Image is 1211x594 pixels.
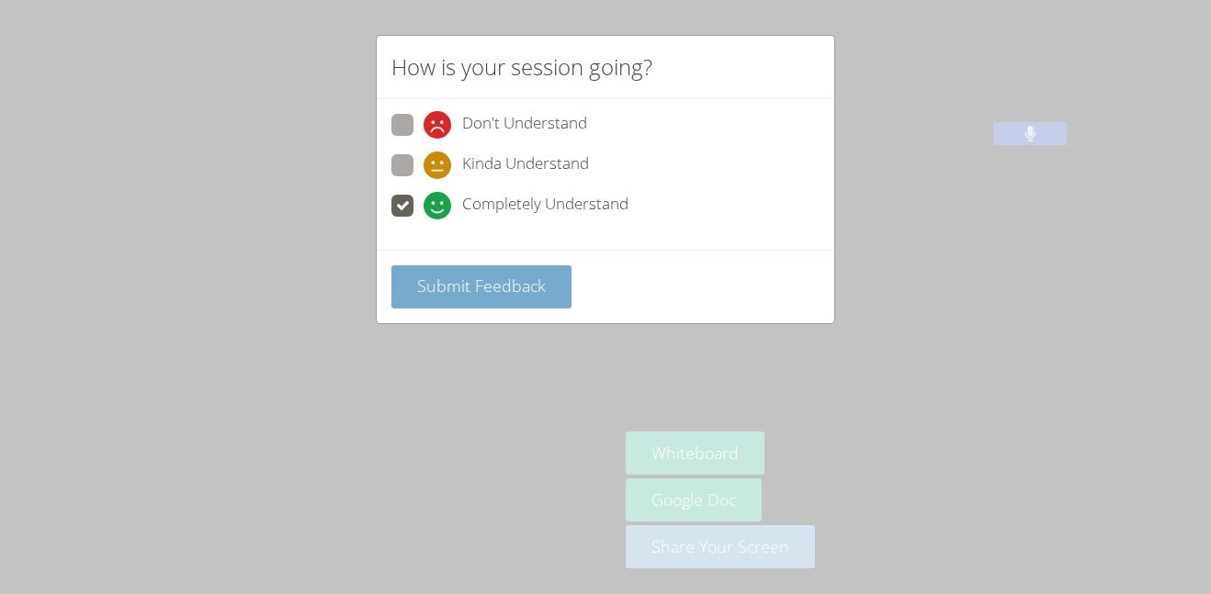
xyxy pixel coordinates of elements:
span: Completely Understand [462,192,628,219]
span: Submit Feedback [417,275,546,297]
button: Submit Feedback [391,265,572,308]
span: Kinda Understand [462,151,589,179]
span: Don't Understand [462,111,587,139]
h2: How is your session going? [391,50,652,84]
